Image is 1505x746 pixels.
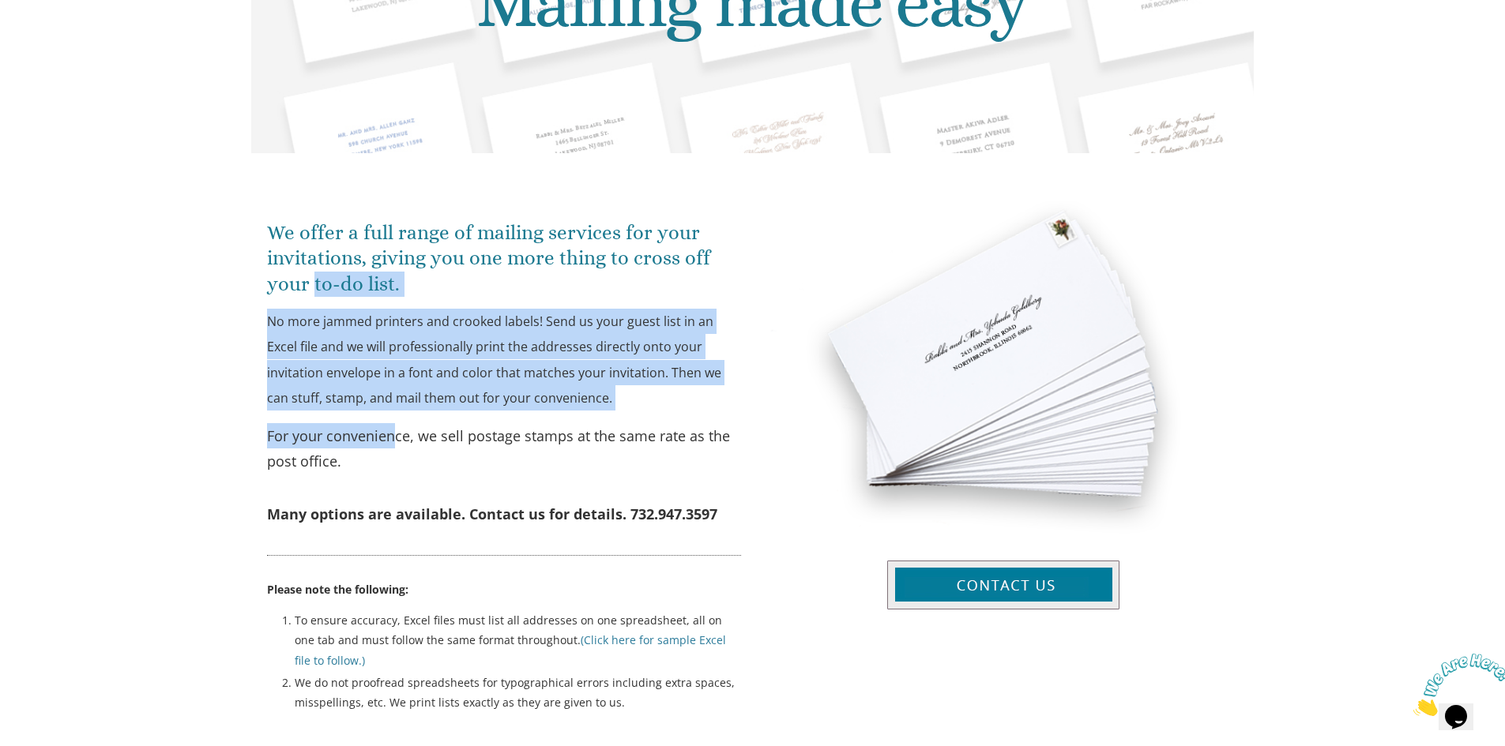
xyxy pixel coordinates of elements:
li: To ensure accuracy, Excel files must list all addresses on one spreadsheet, all on one tab and mu... [295,610,741,673]
img: contact-us-btn.jpg [887,560,1119,609]
img: Chat attention grabber [6,6,104,69]
li: We do not proofread spreadsheets for typographical errors including extra spaces, misspellings, e... [295,673,741,714]
iframe: chat widget [1407,647,1505,722]
strong: Many options are available. Contact us for details. 732.947.3597 [267,504,717,523]
p: Please note the following: [267,555,741,599]
p: We offer a full range of mailing services for your invitations, giving you one more thing to cros... [267,220,741,297]
img: envelopes.png [765,169,1243,560]
p: For your convenience, we sell postage stamps at the same rate as the post office. [267,423,741,474]
a: (Click here for sample Excel file to follow.) [295,632,726,667]
p: No more jammed printers and crooked labels! Send us your guest list in an Excel file and we will ... [267,309,741,411]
